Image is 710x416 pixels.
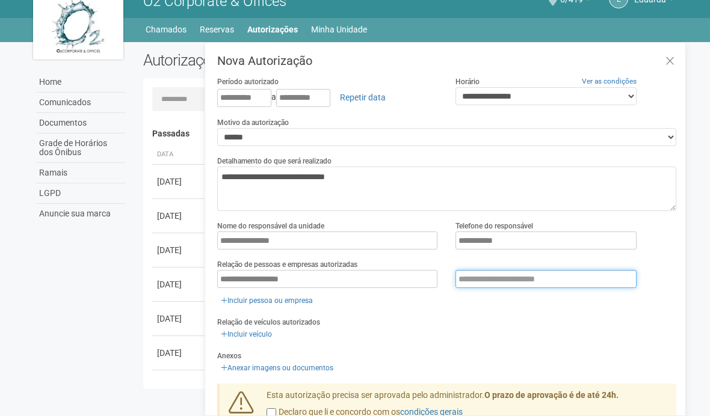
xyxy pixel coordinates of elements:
a: Home [36,72,125,93]
a: Anexar imagens ou documentos [217,361,337,375]
a: LGPD [36,183,125,204]
a: Documentos [36,113,125,133]
a: Reservas [200,21,234,38]
a: Minha Unidade [311,21,367,38]
label: Nome do responsável da unidade [217,221,324,231]
div: a [217,87,438,108]
strong: O prazo de aprovação é de até 24h. [484,390,619,400]
label: Detalhamento do que será realizado [217,156,332,167]
div: [DATE] [157,176,202,188]
div: [DATE] [157,210,202,222]
label: Horário [455,76,480,87]
a: Incluir veículo [217,328,276,341]
a: Repetir data [332,87,394,108]
label: Motivo da autorização [217,117,289,128]
a: Ver as condições [582,77,637,85]
label: Período autorizado [217,76,279,87]
th: Data [152,145,206,165]
div: [DATE] [157,244,202,256]
h2: Autorizações [143,51,401,69]
div: [DATE] [157,347,202,359]
div: [DATE] [157,278,202,290]
a: Incluir pessoa ou empresa [217,294,316,307]
a: Chamados [146,21,187,38]
label: Anexos [217,350,241,361]
label: Relação de veículos autorizados [217,317,320,328]
label: Telefone do responsável [455,221,533,231]
h3: Nova Autorização [217,55,676,67]
div: [DATE] [157,313,202,325]
a: Autorizações [247,21,298,38]
a: Ramais [36,163,125,183]
a: Comunicados [36,93,125,113]
label: Relação de pessoas e empresas autorizadas [217,259,357,270]
a: Grade de Horários dos Ônibus [36,133,125,163]
a: Anuncie sua marca [36,204,125,224]
h4: Passadas [152,129,668,138]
